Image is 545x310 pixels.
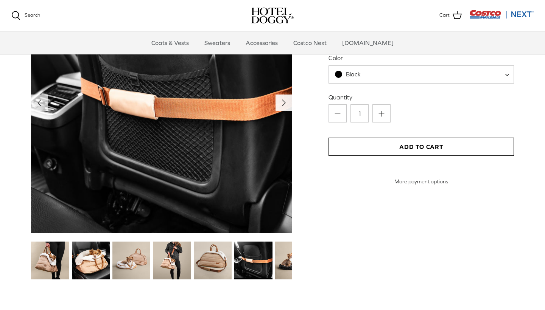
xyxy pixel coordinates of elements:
span: Cart [439,11,450,19]
img: small dog in a tan dog carrier on a black seat in the car [72,242,110,279]
button: Add to Cart [329,138,514,156]
button: Next [276,95,292,111]
a: Search [11,11,40,20]
a: More payment options [329,178,514,185]
a: Visit Costco Next [469,14,534,20]
span: Black [346,71,361,77]
a: Sweaters [198,31,237,54]
a: Costco Next [287,31,333,54]
img: hoteldoggycom [251,8,294,23]
a: Cart [439,11,462,20]
button: Previous [31,95,48,111]
span: Black [329,65,514,84]
a: Coats & Vests [145,31,196,54]
a: [DOMAIN_NAME] [335,31,400,54]
span: Black [329,70,376,78]
label: Quantity [329,93,514,101]
span: Search [25,12,40,18]
img: Costco Next [469,9,534,19]
label: Color [329,54,514,62]
input: Quantity [350,104,369,122]
a: hoteldoggy.com hoteldoggycom [251,8,294,23]
a: Accessories [239,31,285,54]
